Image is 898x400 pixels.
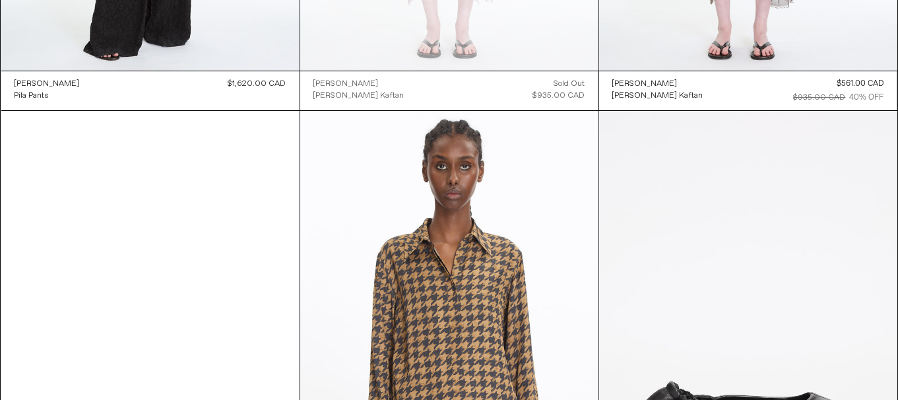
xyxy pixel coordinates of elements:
a: [PERSON_NAME] Kaftan [612,90,703,102]
div: [PERSON_NAME] [612,79,678,90]
a: [PERSON_NAME] [313,78,404,90]
div: [PERSON_NAME] [313,79,379,90]
div: [PERSON_NAME] [15,79,80,90]
div: $561.00 CAD [837,78,884,90]
a: [PERSON_NAME] [612,78,703,90]
div: Sold out [554,78,585,90]
div: $1,620.00 CAD [228,78,286,90]
div: $935.00 CAD [794,92,846,104]
a: [PERSON_NAME] [15,78,80,90]
a: Pila Pants [15,90,80,102]
a: [PERSON_NAME] Kaftan [313,90,404,102]
div: $935.00 CAD [533,90,585,102]
div: Pila Pants [15,90,49,102]
div: 40% OFF [850,92,884,104]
